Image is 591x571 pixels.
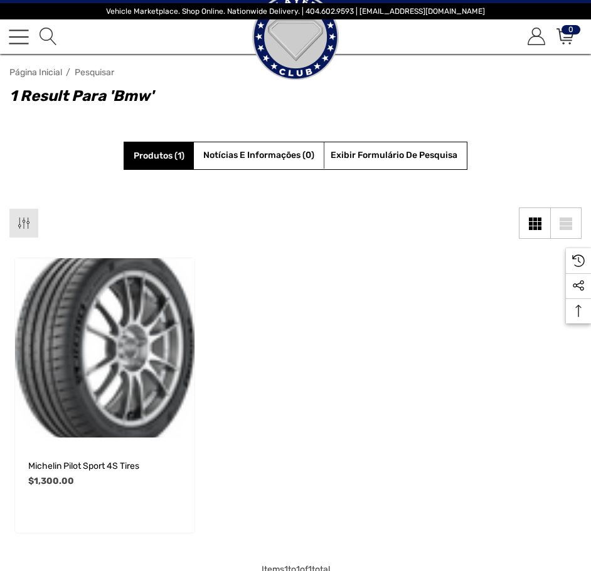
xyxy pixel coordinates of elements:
[555,28,574,45] a: Carrinho com 0 itens
[203,150,314,160] span: Notícias e informações (0)
[9,36,29,37] span: Toggle menu
[572,254,585,267] svg: Recently Viewed
[134,150,184,161] span: Produtos (1)
[526,28,545,45] a: Entrar
[550,207,582,239] a: List View
[528,28,545,45] svg: Conta
[562,25,580,34] span: 0
[15,258,194,437] img: Michelin Pilot Sport 4S Tires
[9,85,569,107] h1: 1 result para 'bmw'
[331,148,457,164] span: Exibir formulário de pesquisa
[572,280,585,292] svg: Social Media
[28,459,181,474] a: Michelin Pilot Sport 4S Tires,$1,300.00
[9,27,29,47] a: Toggle menu
[9,61,582,83] nav: Breadcrumb
[556,28,574,45] svg: Review Your Cart
[519,207,550,239] a: Grid View
[15,258,194,437] a: Michelin Pilot Sport 4S Tires,$1,300.00
[28,461,139,471] span: Michelin Pilot Sport 4S Tires
[28,476,74,486] span: $1,300.00
[40,28,57,45] svg: Pesquisar
[566,305,591,317] svg: Top
[75,67,114,78] a: Pesquisar
[331,148,457,164] a: Ocultar formulário de pesquisa
[9,67,62,78] a: Página inicial
[38,28,57,45] a: Pesquisar
[106,7,485,16] span: Vehicle Marketplace. Shop Online. Nationwide Delivery. | 404.602.9593 | [EMAIL_ADDRESS][DOMAIN_NAME]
